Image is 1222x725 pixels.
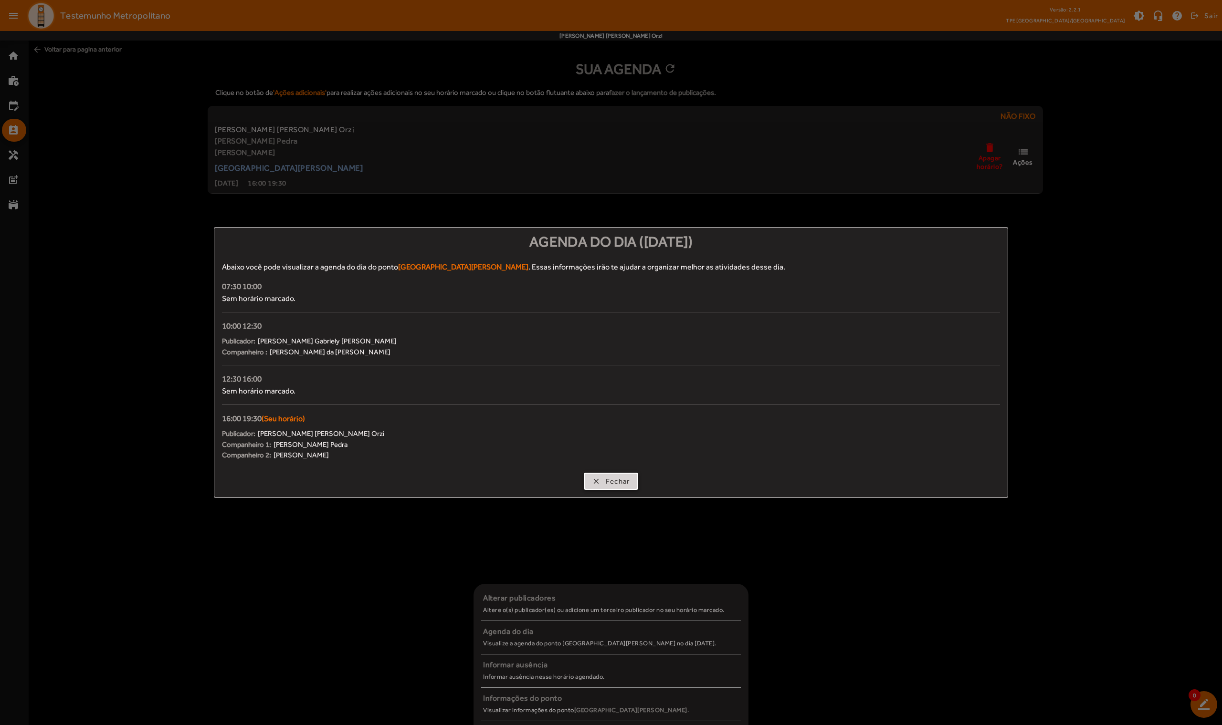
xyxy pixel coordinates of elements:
[606,476,630,487] span: Fechar
[270,347,390,358] span: [PERSON_NAME] da [PERSON_NAME]
[529,233,693,250] span: Agenda do dia ([DATE])
[584,473,639,490] button: Fechar
[222,336,255,347] strong: Publicador:
[222,439,271,450] strong: Companheiro 1:
[222,450,271,461] strong: Companheiro 2:
[274,450,329,461] span: [PERSON_NAME]
[258,336,397,347] span: [PERSON_NAME] Gabriely [PERSON_NAME]
[222,373,1000,385] div: 12:30 16:00
[222,413,1000,425] div: 16:00 19:30
[258,428,384,439] span: [PERSON_NAME] [PERSON_NAME] Orzi
[222,280,1000,293] div: 07:30 10:00
[222,386,295,395] span: Sem horário marcado.
[222,428,255,439] strong: Publicador:
[274,439,348,450] span: [PERSON_NAME] Pedra
[222,294,295,303] span: Sem horário marcado.
[398,262,528,271] strong: [GEOGRAPHIC_DATA][PERSON_NAME]
[222,261,1000,273] div: Abaixo você pode visualizar a agenda do dia do ponto . Essas informações irão te ajudar a organiz...
[222,320,1000,332] div: 10:00 12:30
[222,347,267,358] strong: Companheiro :
[262,414,305,423] span: (Seu horário)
